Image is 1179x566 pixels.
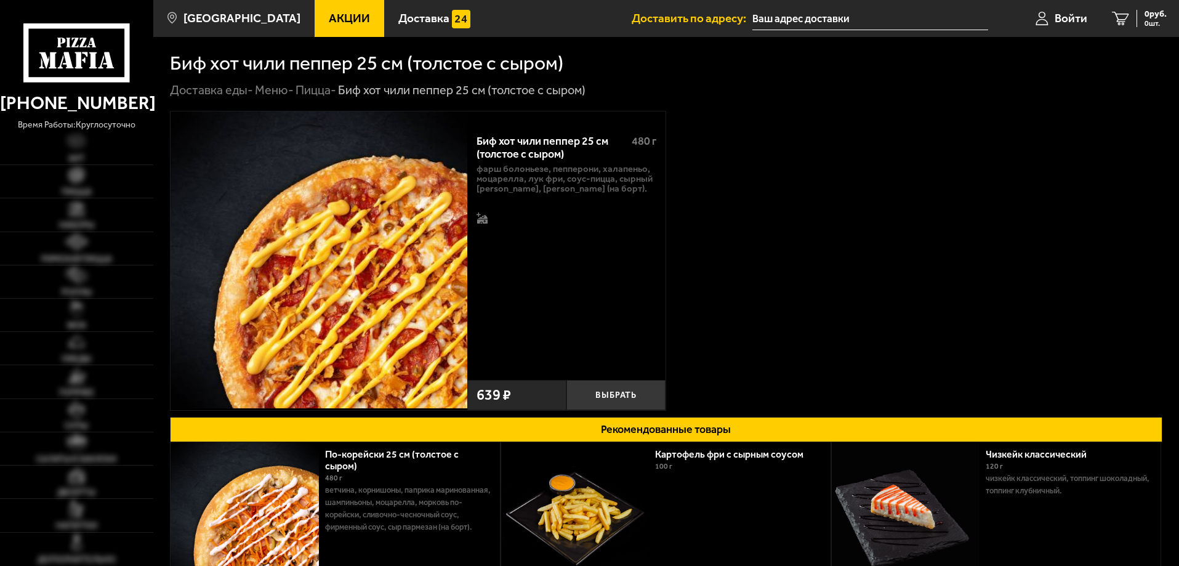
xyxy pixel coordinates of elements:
[632,134,656,148] span: 480 г
[398,12,449,24] span: Доставка
[65,422,88,431] span: Супы
[36,455,116,464] span: Салаты и закуски
[477,135,621,161] div: Биф хот чили пеппер 25 см (толстое с сыром)
[325,474,342,482] span: 480 г
[655,462,672,471] span: 100 г
[183,12,300,24] span: [GEOGRAPHIC_DATA]
[170,54,563,73] h1: Биф хот чили пеппер 25 см (толстое с сыром)
[1145,20,1167,27] span: 0 шт.
[67,321,86,330] span: WOK
[752,7,988,30] input: Ваш адрес доставки
[57,488,95,497] span: Десерты
[170,417,1162,442] button: Рекомендованные товары
[986,448,1099,460] a: Чизкейк классический
[655,448,816,460] a: Картофель фри с сырным соусом
[986,462,1003,471] span: 120 г
[56,522,97,530] span: Напитки
[477,164,656,194] p: фарш болоньезе, пепперони, халапеньо, моцарелла, лук фри, соус-пицца, сырный [PERSON_NAME], [PERS...
[38,556,116,564] span: Дополнительно
[255,83,294,97] a: Меню-
[171,111,467,410] a: Биф хот чили пеппер 25 см (толстое с сыром)
[1055,12,1087,24] span: Войти
[325,484,491,533] p: ветчина, корнишоны, паприка маринованная, шампиньоны, моцарелла, морковь по-корейски, сливочно-че...
[338,83,585,99] div: Биф хот чили пеппер 25 см (толстое с сыром)
[62,288,92,297] span: Роллы
[632,12,752,24] span: Доставить по адресу:
[59,389,94,397] span: Горячее
[170,83,253,97] a: Доставка еды-
[171,111,467,408] img: Биф хот чили пеппер 25 см (толстое с сыром)
[62,355,91,363] span: Обеды
[41,255,112,264] span: Римская пицца
[59,221,94,230] span: Наборы
[325,448,459,472] a: По-корейски 25 см (толстое с сыром)
[68,155,85,163] span: Хит
[452,10,470,28] img: 15daf4d41897b9f0e9f617042186c801.svg
[296,83,336,97] a: Пицца-
[566,380,666,410] button: Выбрать
[62,188,92,196] span: Пицца
[329,12,370,24] span: Акции
[477,388,511,403] span: 639 ₽
[986,472,1151,497] p: Чизкейк классический, топпинг шоколадный, топпинг клубничный.
[1145,10,1167,18] span: 0 руб.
